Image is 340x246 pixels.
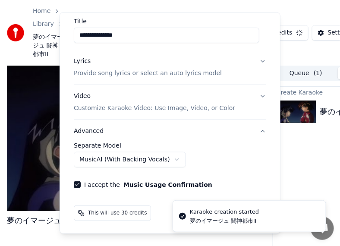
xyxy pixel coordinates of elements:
p: Provide song lyrics or select an auto lyrics model [74,69,222,77]
label: I accept the [84,181,212,187]
button: I accept the [123,181,212,187]
div: Video [74,91,235,112]
p: Customize Karaoke Video: Use Image, Video, or Color [74,104,235,112]
div: Advanced [74,142,266,174]
button: Cancel [194,205,229,221]
span: This will use 30 credits [88,209,147,216]
button: LyricsProvide song lyrics or select an auto lyrics model [74,50,266,84]
button: Advanced [74,120,266,142]
button: VideoCustomize Karaoke Video: Use Image, Video, or Color [74,85,266,119]
label: Separate Model [74,142,266,148]
div: Lyrics [74,57,91,65]
button: Create [232,205,266,221]
label: Title [74,18,266,24]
